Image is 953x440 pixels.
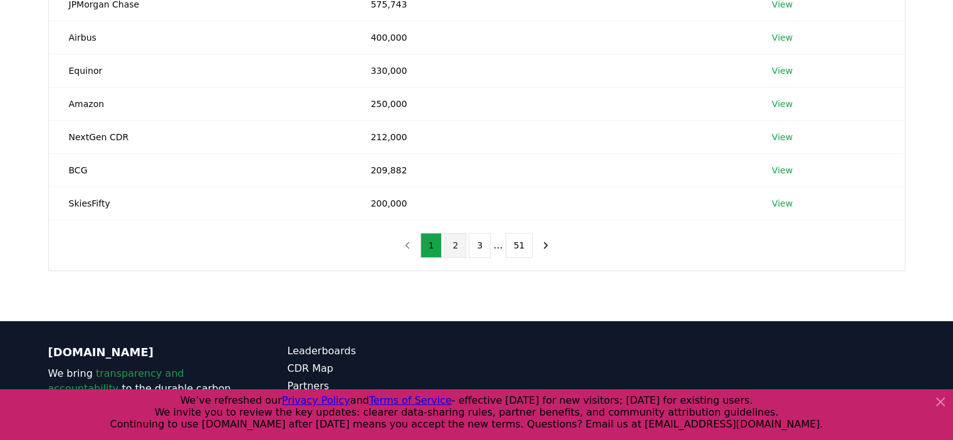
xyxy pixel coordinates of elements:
[351,87,752,120] td: 250,000
[506,233,533,258] button: 51
[469,233,491,258] button: 3
[351,21,752,54] td: 400,000
[772,98,793,110] a: View
[48,366,237,411] p: We bring to the durable carbon removal market
[772,31,793,44] a: View
[351,153,752,187] td: 209,882
[351,120,752,153] td: 212,000
[48,367,184,394] span: transparency and accountability
[493,238,503,253] li: ...
[772,164,793,177] a: View
[772,131,793,143] a: View
[535,233,556,258] button: next page
[288,379,477,394] a: Partners
[772,64,793,77] a: View
[772,197,793,210] a: View
[48,344,237,361] p: [DOMAIN_NAME]
[444,233,466,258] button: 2
[288,361,477,376] a: CDR Map
[49,21,351,54] td: Airbus
[49,120,351,153] td: NextGen CDR
[49,187,351,220] td: SkiesFifty
[49,153,351,187] td: BCG
[49,54,351,87] td: Equinor
[288,344,477,359] a: Leaderboards
[420,233,442,258] button: 1
[351,54,752,87] td: 330,000
[49,87,351,120] td: Amazon
[351,187,752,220] td: 200,000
